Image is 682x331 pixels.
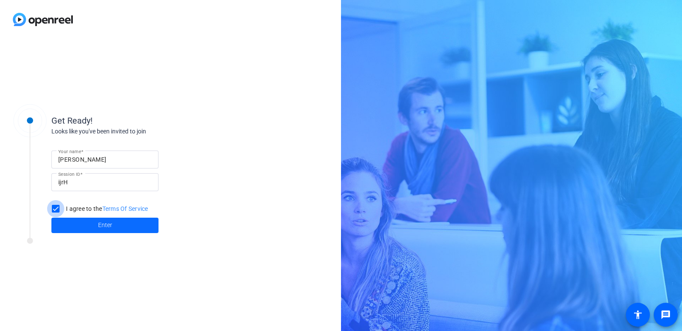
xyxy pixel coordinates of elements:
div: Get Ready! [51,114,223,127]
label: I agree to the [64,204,148,213]
a: Terms Of Service [102,205,148,212]
span: Enter [98,221,112,230]
mat-label: Session ID [58,171,80,177]
mat-icon: accessibility [633,310,643,320]
mat-icon: message [661,310,671,320]
button: Enter [51,218,159,233]
div: Looks like you've been invited to join [51,127,223,136]
mat-label: Your name [58,149,81,154]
